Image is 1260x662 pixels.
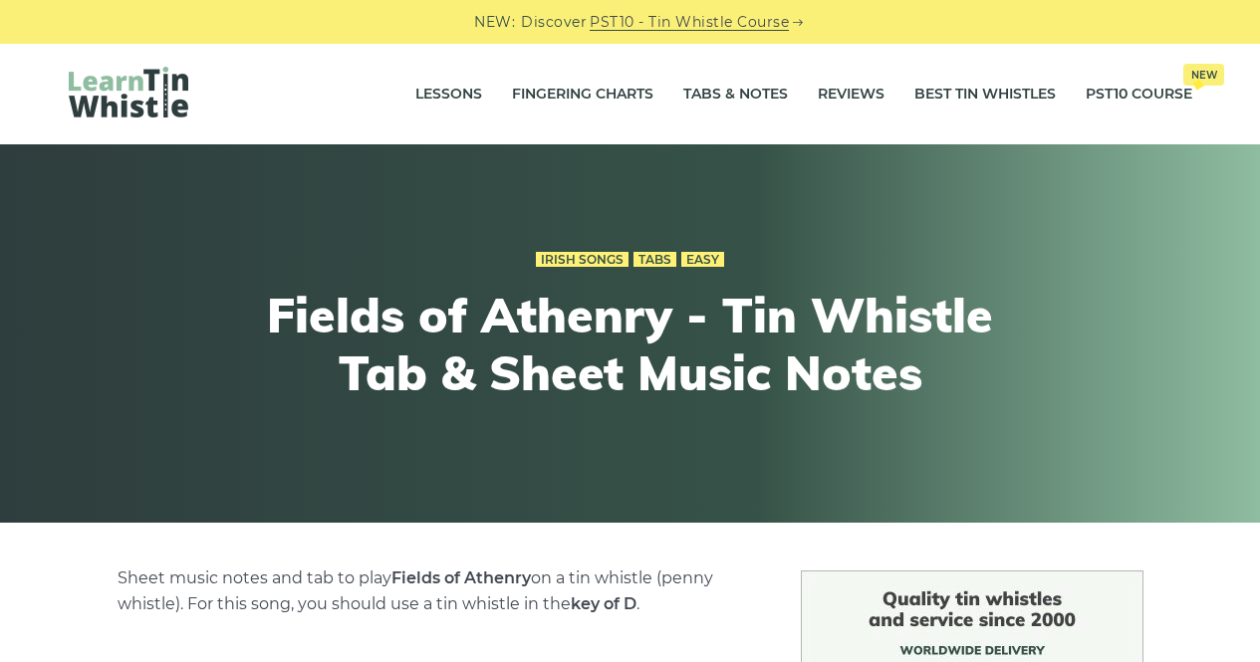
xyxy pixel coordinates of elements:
a: Fingering Charts [512,70,653,119]
img: LearnTinWhistle.com [69,67,188,117]
a: Reviews [818,70,884,119]
a: Best Tin Whistles [914,70,1056,119]
h1: Fields of Athenry - Tin Whistle Tab & Sheet Music Notes [264,287,997,401]
p: Sheet music notes and tab to play on a tin whistle (penny whistle). For this song, you should use... [118,565,753,617]
a: Tabs [633,252,676,268]
strong: Fields of Athenry [391,568,531,587]
a: Irish Songs [536,252,629,268]
span: New [1183,64,1224,86]
a: Easy [681,252,724,268]
a: Tabs & Notes [683,70,788,119]
a: Lessons [415,70,482,119]
strong: key of D [571,594,636,613]
a: PST10 CourseNew [1086,70,1192,119]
